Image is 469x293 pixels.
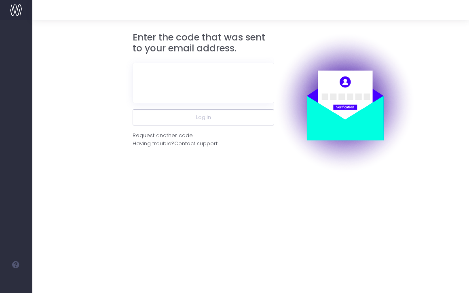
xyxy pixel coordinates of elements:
[10,277,22,289] img: images/default_profile_image.png
[133,132,193,140] div: Request another code
[133,32,274,54] h3: Enter the code that was sent to your email address.
[133,140,274,148] div: Having trouble?
[133,109,274,125] button: Log in
[174,140,218,148] span: Contact support
[274,32,416,174] img: auth.png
